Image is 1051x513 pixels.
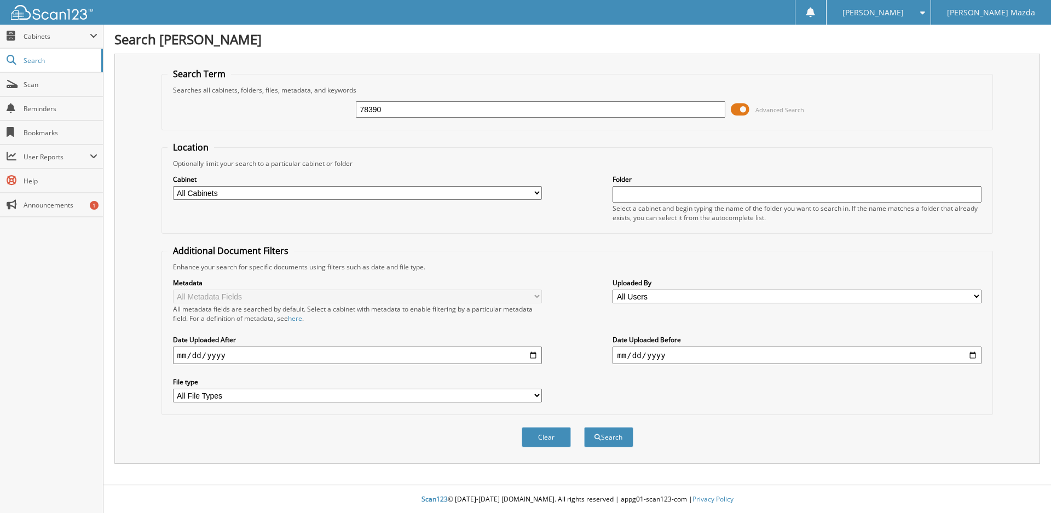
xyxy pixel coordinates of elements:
[11,5,93,20] img: scan123-logo-white.svg
[522,427,571,447] button: Clear
[173,175,542,184] label: Cabinet
[692,494,734,504] a: Privacy Policy
[584,427,633,447] button: Search
[168,141,214,153] legend: Location
[173,347,542,364] input: start
[613,335,981,344] label: Date Uploaded Before
[24,32,90,41] span: Cabinets
[24,128,97,137] span: Bookmarks
[996,460,1051,513] iframe: Chat Widget
[842,9,904,16] span: [PERSON_NAME]
[168,68,231,80] legend: Search Term
[114,30,1040,48] h1: Search [PERSON_NAME]
[24,80,97,89] span: Scan
[24,104,97,113] span: Reminders
[168,245,294,257] legend: Additional Document Filters
[288,314,302,323] a: here
[24,152,90,162] span: User Reports
[168,262,988,272] div: Enhance your search for specific documents using filters such as date and file type.
[173,377,542,387] label: File type
[947,9,1035,16] span: [PERSON_NAME] Mazda
[173,278,542,287] label: Metadata
[613,278,981,287] label: Uploaded By
[421,494,448,504] span: Scan123
[90,201,99,210] div: 1
[24,176,97,186] span: Help
[168,85,988,95] div: Searches all cabinets, folders, files, metadata, and keywords
[173,304,542,323] div: All metadata fields are searched by default. Select a cabinet with metadata to enable filtering b...
[755,106,804,114] span: Advanced Search
[24,56,96,65] span: Search
[24,200,97,210] span: Announcements
[613,175,981,184] label: Folder
[173,335,542,344] label: Date Uploaded After
[613,347,981,364] input: end
[168,159,988,168] div: Optionally limit your search to a particular cabinet or folder
[613,204,981,222] div: Select a cabinet and begin typing the name of the folder you want to search in. If the name match...
[103,486,1051,513] div: © [DATE]-[DATE] [DOMAIN_NAME]. All rights reserved | appg01-scan123-com |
